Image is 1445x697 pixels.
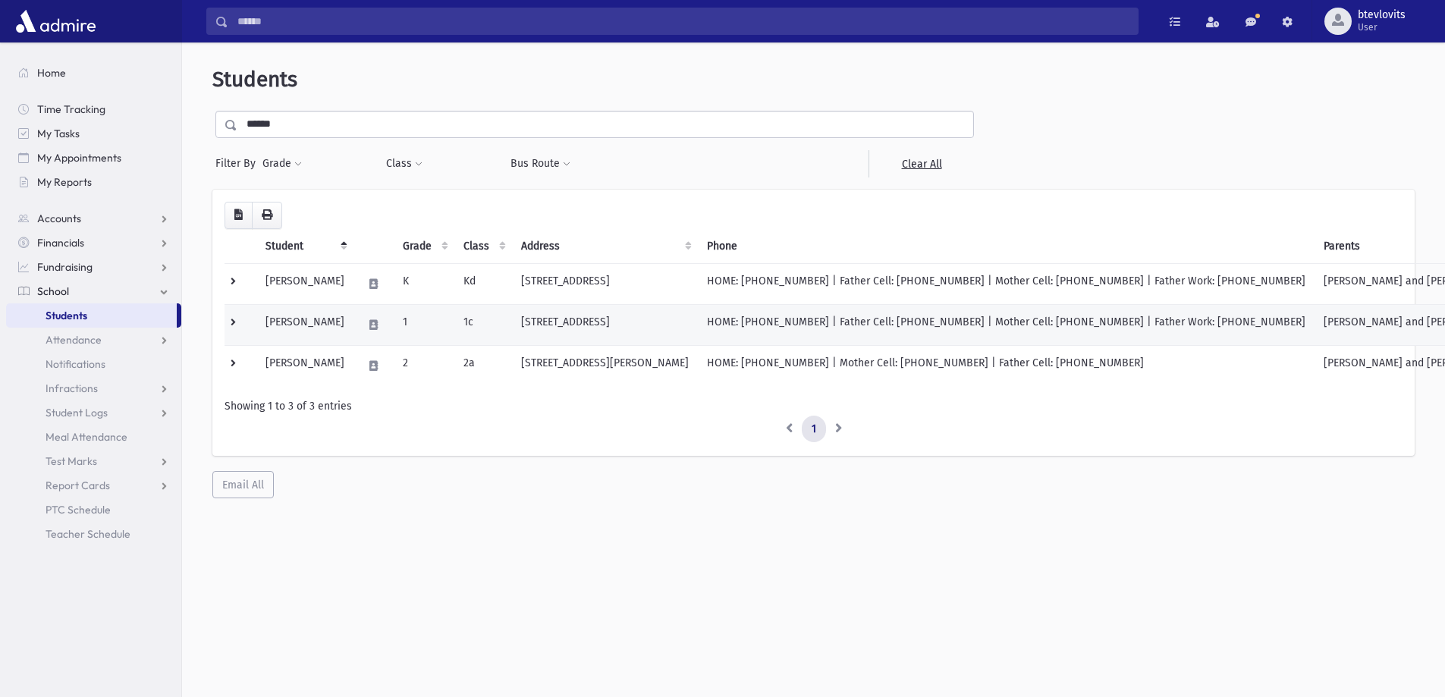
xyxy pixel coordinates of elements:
[454,229,512,264] th: Class: activate to sort column ascending
[454,263,512,304] td: Kd
[46,479,110,492] span: Report Cards
[228,8,1138,35] input: Search
[6,522,181,546] a: Teacher Schedule
[6,121,181,146] a: My Tasks
[252,202,282,229] button: Print
[6,473,181,498] a: Report Cards
[6,279,181,303] a: School
[512,345,698,386] td: [STREET_ADDRESS][PERSON_NAME]
[37,102,105,116] span: Time Tracking
[6,61,181,85] a: Home
[512,229,698,264] th: Address: activate to sort column ascending
[256,229,353,264] th: Student: activate to sort column descending
[6,170,181,194] a: My Reports
[512,304,698,345] td: [STREET_ADDRESS]
[46,454,97,468] span: Test Marks
[512,263,698,304] td: [STREET_ADDRESS]
[6,255,181,279] a: Fundraising
[37,66,66,80] span: Home
[46,381,98,395] span: Infractions
[46,406,108,419] span: Student Logs
[37,260,93,274] span: Fundraising
[37,284,69,298] span: School
[6,425,181,449] a: Meal Attendance
[6,328,181,352] a: Attendance
[37,151,121,165] span: My Appointments
[1358,9,1406,21] span: btevlovits
[215,155,262,171] span: Filter By
[510,150,571,177] button: Bus Route
[698,229,1315,264] th: Phone
[698,263,1315,304] td: HOME: [PHONE_NUMBER] | Father Cell: [PHONE_NUMBER] | Mother Cell: [PHONE_NUMBER] | Father Work: [...
[46,527,130,541] span: Teacher Schedule
[262,150,303,177] button: Grade
[256,263,353,304] td: [PERSON_NAME]
[6,231,181,255] a: Financials
[256,345,353,386] td: [PERSON_NAME]
[6,352,181,376] a: Notifications
[212,67,297,92] span: Students
[256,304,353,345] td: [PERSON_NAME]
[6,498,181,522] a: PTC Schedule
[46,333,102,347] span: Attendance
[225,398,1403,414] div: Showing 1 to 3 of 3 entries
[6,376,181,400] a: Infractions
[6,400,181,425] a: Student Logs
[6,303,177,328] a: Students
[212,471,274,498] button: Email All
[225,202,253,229] button: CSV
[6,206,181,231] a: Accounts
[37,175,92,189] span: My Reports
[12,6,99,36] img: AdmirePro
[802,416,826,443] a: 1
[394,304,454,345] td: 1
[6,97,181,121] a: Time Tracking
[6,449,181,473] a: Test Marks
[394,263,454,304] td: K
[37,236,84,250] span: Financials
[37,127,80,140] span: My Tasks
[46,357,105,371] span: Notifications
[37,212,81,225] span: Accounts
[698,345,1315,386] td: HOME: [PHONE_NUMBER] | Mother Cell: [PHONE_NUMBER] | Father Cell: [PHONE_NUMBER]
[6,146,181,170] a: My Appointments
[394,229,454,264] th: Grade: activate to sort column ascending
[869,150,974,177] a: Clear All
[1358,21,1406,33] span: User
[454,304,512,345] td: 1c
[46,309,87,322] span: Students
[454,345,512,386] td: 2a
[394,345,454,386] td: 2
[46,430,127,444] span: Meal Attendance
[385,150,423,177] button: Class
[698,304,1315,345] td: HOME: [PHONE_NUMBER] | Father Cell: [PHONE_NUMBER] | Mother Cell: [PHONE_NUMBER] | Father Work: [...
[46,503,111,516] span: PTC Schedule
